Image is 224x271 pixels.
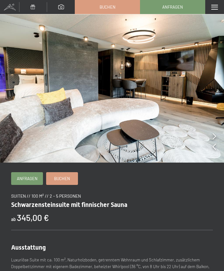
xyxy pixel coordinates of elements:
[162,4,183,10] span: Anfragen
[11,216,16,222] span: ab
[140,0,205,14] a: Anfragen
[11,201,127,209] span: Schwarzensteinsuite mit finnischer Sauna
[100,4,115,10] span: Buchen
[54,176,70,181] span: Buchen
[11,172,43,185] a: Anfragen
[11,193,81,199] span: Suiten // 100 m² // 2 - 5 Personen
[17,176,38,181] span: Anfragen
[11,244,46,251] span: Ausstattung
[17,212,49,223] b: 345,00 €
[75,0,140,14] a: Buchen
[46,172,78,185] a: Buchen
